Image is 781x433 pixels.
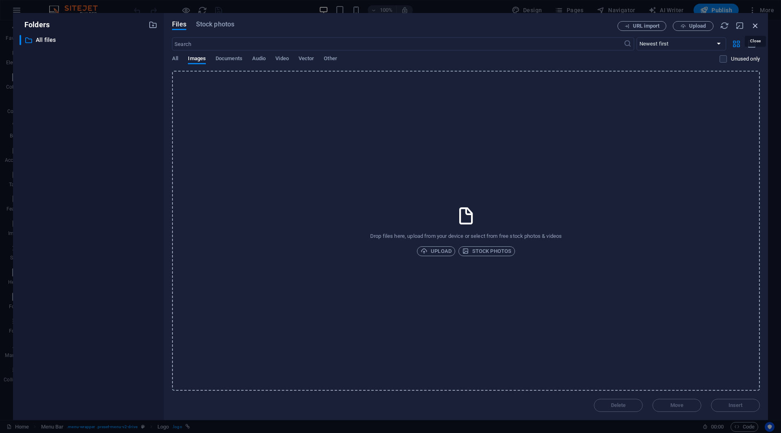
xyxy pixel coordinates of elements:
span: All [172,54,178,65]
span: Documents [216,54,242,65]
span: Video [275,54,288,65]
button: Stock photos [458,246,515,256]
span: Audio [252,54,266,65]
i: Create new folder [148,20,157,29]
i: Minimize [735,21,744,30]
input: Search [172,37,623,50]
span: Files [172,20,186,29]
span: Stock photos [196,20,234,29]
span: URL import [633,24,659,28]
span: Stock photos [462,246,511,256]
button: 1 [22,394,34,398]
span: Other [324,54,337,65]
p: All files [36,35,142,45]
p: Displays only files that are not in use on the website. Files added during this session can still... [731,55,760,63]
span: Images [188,54,206,65]
span: Vector [299,54,314,65]
button: Upload [673,21,713,31]
span: Upload [421,246,452,256]
i: Reload [720,21,729,30]
button: URL import [617,21,666,31]
span: Upload [689,24,706,28]
div: ​ [20,35,21,45]
button: Upload [417,246,455,256]
p: Drop files here, upload from your device or select from free stock photos & videos [370,233,562,240]
p: Folders [20,20,50,30]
